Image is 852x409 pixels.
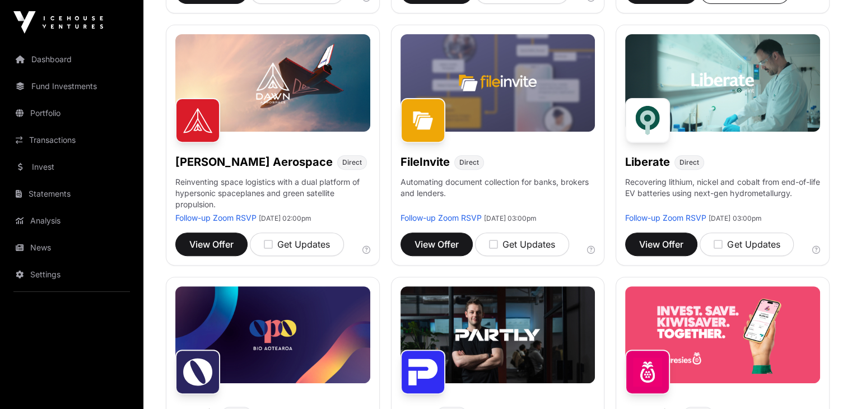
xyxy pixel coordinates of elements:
[475,233,569,256] button: Get Updates
[9,128,134,152] a: Transactions
[175,98,220,143] img: Dawn Aerospace
[625,350,670,394] img: Sharesies
[9,208,134,233] a: Analysis
[401,34,595,132] img: File-Invite-Banner.jpg
[625,233,697,256] button: View Offer
[9,74,134,99] a: Fund Investments
[401,98,445,143] img: FileInvite
[401,213,482,222] a: Follow-up Zoom RSVP
[639,238,683,251] span: View Offer
[625,176,820,212] p: Recovering lithium, nickel and cobalt from end-of-life EV batteries using next-gen hydrometallurgy.
[401,154,450,170] h1: FileInvite
[259,214,311,222] span: [DATE] 02:00pm
[714,238,780,251] div: Get Updates
[625,213,706,222] a: Follow-up Zoom RSVP
[401,233,473,256] button: View Offer
[264,238,330,251] div: Get Updates
[9,235,134,260] a: News
[796,355,852,409] iframe: Chat Widget
[175,176,370,212] p: Reinventing space logistics with a dual platform of hypersonic spaceplanes and green satellite pr...
[489,238,555,251] div: Get Updates
[401,286,595,384] img: Partly-Banner.jpg
[415,238,459,251] span: View Offer
[175,286,370,384] img: Opo-Bio-Banner.jpg
[342,158,362,167] span: Direct
[9,262,134,287] a: Settings
[459,158,479,167] span: Direct
[175,34,370,132] img: Dawn-Banner.jpg
[9,155,134,179] a: Invest
[709,214,761,222] span: [DATE] 03:00pm
[625,98,670,143] img: Liberate
[625,34,820,132] img: Liberate-Banner.jpg
[700,233,794,256] button: Get Updates
[625,154,670,170] h1: Liberate
[175,350,220,394] img: Opo Bio
[175,154,333,170] h1: [PERSON_NAME] Aerospace
[13,11,103,34] img: Icehouse Ventures Logo
[401,176,595,212] p: Automating document collection for banks, brokers and lenders.
[9,101,134,126] a: Portfolio
[401,350,445,394] img: Partly
[175,213,257,222] a: Follow-up Zoom RSVP
[9,182,134,206] a: Statements
[175,233,248,256] button: View Offer
[250,233,344,256] button: Get Updates
[9,47,134,72] a: Dashboard
[189,238,234,251] span: View Offer
[484,214,537,222] span: [DATE] 03:00pm
[679,158,699,167] span: Direct
[625,286,820,384] img: Sharesies-Banner.jpg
